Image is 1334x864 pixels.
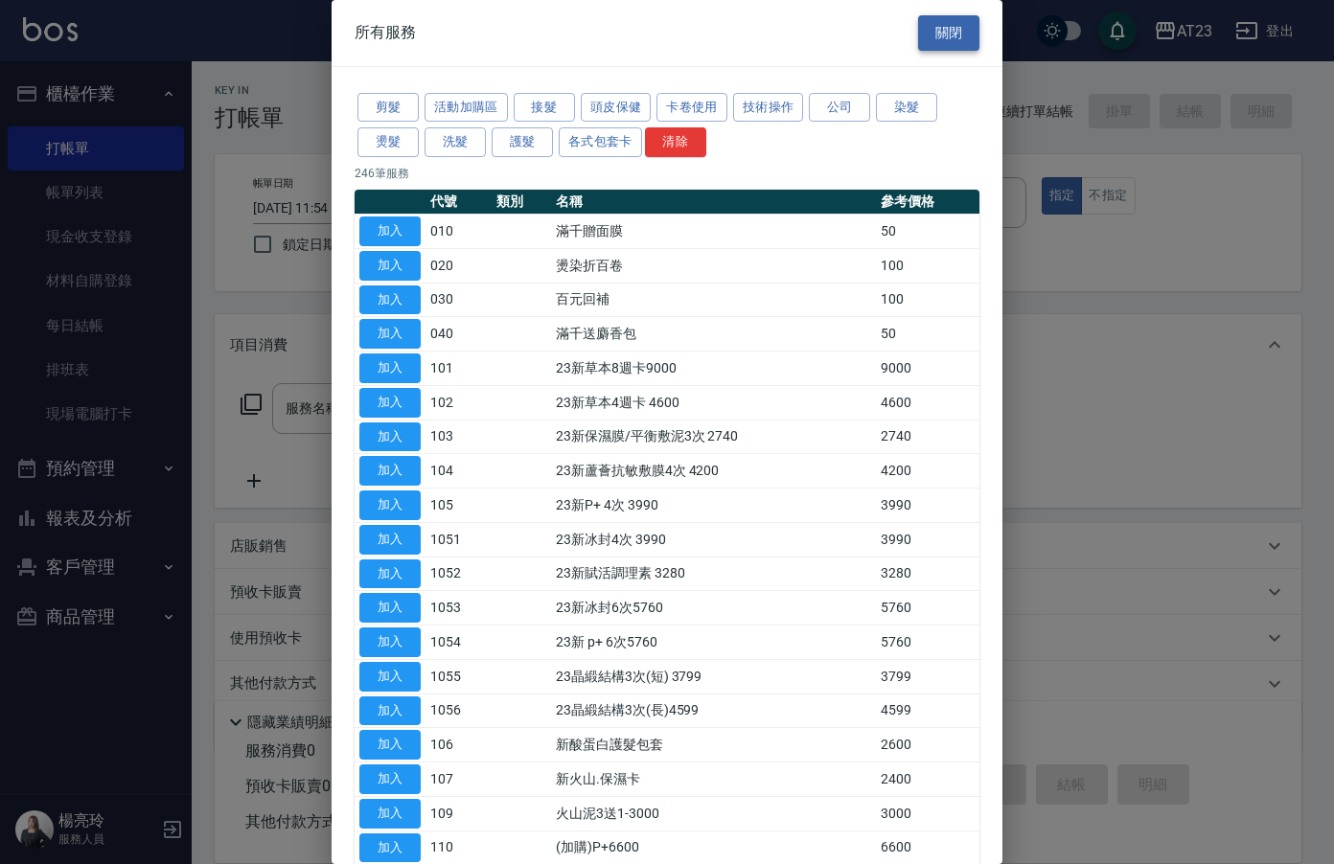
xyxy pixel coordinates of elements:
[876,557,979,591] td: 3280
[425,762,492,797] td: 107
[551,283,876,317] td: 百元回補
[876,591,979,625] td: 5760
[425,591,492,625] td: 1053
[425,420,492,454] td: 103
[551,693,876,728] td: 23晶緞結構3次(長)4599
[357,127,419,157] button: 燙髮
[645,127,706,157] button: 清除
[876,728,979,762] td: 2600
[656,93,727,123] button: 卡卷使用
[425,317,492,352] td: 040
[876,489,979,523] td: 3990
[918,15,979,51] button: 關閉
[425,454,492,489] td: 104
[357,93,419,123] button: 剪髮
[425,693,492,728] td: 1056
[355,165,979,182] p: 246 筆服務
[359,251,421,281] button: 加入
[355,23,416,42] span: 所有服務
[551,557,876,591] td: 23新賦活調理素 3280
[551,625,876,660] td: 23新 p+ 6次5760
[551,762,876,797] td: 新火山.保濕卡
[425,659,492,693] td: 1055
[359,593,421,623] button: 加入
[551,190,876,215] th: 名稱
[359,799,421,829] button: 加入
[359,490,421,520] button: 加入
[425,489,492,523] td: 105
[876,93,937,123] button: 染髮
[425,127,486,157] button: 洗髮
[559,127,642,157] button: 各式包套卡
[876,190,979,215] th: 參考價格
[551,591,876,625] td: 23新冰封6次5760
[551,728,876,762] td: 新酸蛋白護髮包套
[876,215,979,249] td: 50
[359,319,421,349] button: 加入
[514,93,575,123] button: 接髮
[359,353,421,383] button: 加入
[425,352,492,386] td: 101
[551,454,876,489] td: 23新蘆薈抗敏敷膜4次 4200
[551,796,876,830] td: 火山泥3送1-3000
[359,662,421,692] button: 加入
[359,422,421,452] button: 加入
[876,283,979,317] td: 100
[425,557,492,591] td: 1052
[876,522,979,557] td: 3990
[876,762,979,797] td: 2400
[551,420,876,454] td: 23新保濕膜/平衡敷泥3次 2740
[359,285,421,315] button: 加入
[359,559,421,589] button: 加入
[551,522,876,557] td: 23新冰封4次 3990
[425,625,492,660] td: 1054
[809,93,870,123] button: 公司
[876,420,979,454] td: 2740
[359,833,421,863] button: 加入
[425,796,492,830] td: 109
[551,659,876,693] td: 23晶緞結構3次(短) 3799
[876,796,979,830] td: 3000
[876,352,979,386] td: 9000
[425,385,492,420] td: 102
[359,764,421,794] button: 加入
[425,283,492,317] td: 030
[425,728,492,762] td: 106
[492,190,551,215] th: 類別
[876,625,979,660] td: 5760
[359,388,421,418] button: 加入
[733,93,804,123] button: 技術操作
[876,454,979,489] td: 4200
[876,693,979,728] td: 4599
[551,248,876,283] td: 燙染折百卷
[876,317,979,352] td: 50
[359,696,421,726] button: 加入
[581,93,652,123] button: 頭皮保健
[551,317,876,352] td: 滿千送麝香包
[425,93,508,123] button: 活動加購區
[425,215,492,249] td: 010
[551,489,876,523] td: 23新P+ 4次 3990
[551,385,876,420] td: 23新草本4週卡 4600
[425,190,492,215] th: 代號
[359,627,421,657] button: 加入
[359,525,421,555] button: 加入
[876,659,979,693] td: 3799
[551,215,876,249] td: 滿千贈面膜
[876,385,979,420] td: 4600
[359,730,421,760] button: 加入
[359,216,421,246] button: 加入
[551,352,876,386] td: 23新草本8週卡9000
[876,248,979,283] td: 100
[425,248,492,283] td: 020
[492,127,553,157] button: 護髮
[425,522,492,557] td: 1051
[359,456,421,486] button: 加入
